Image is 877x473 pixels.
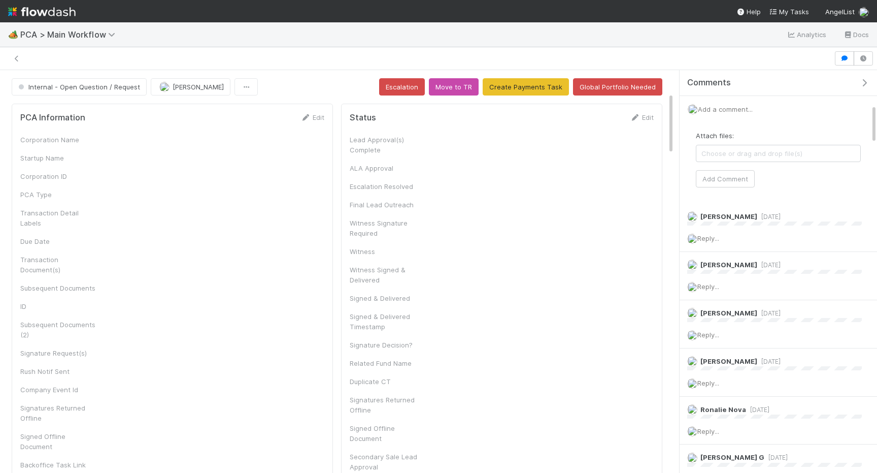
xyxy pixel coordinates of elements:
div: Signatures Returned Offline [20,403,96,423]
div: Lead Approval(s) Complete [350,135,426,155]
div: Subsequent Documents [20,283,96,293]
div: Escalation Resolved [350,181,426,192]
img: avatar_dd78c015-5c19-403d-b5d7-976f9c2ba6b3.png [687,308,697,318]
div: Signed Offline Document [20,431,96,452]
span: Internal - Open Question / Request [16,83,140,91]
img: avatar_15e6a745-65a2-4f19-9667-febcb12e2fc8.png [859,7,869,17]
span: [PERSON_NAME] [173,83,224,91]
h5: PCA Information [20,113,85,123]
div: Help [736,7,761,17]
span: [DATE] [764,454,788,461]
div: Witness Signature Required [350,218,426,238]
a: Edit [300,113,324,121]
a: Analytics [787,28,827,41]
span: [PERSON_NAME] G [700,453,764,461]
button: Escalation [379,78,425,96]
span: [DATE] [757,213,781,220]
div: Corporation ID [20,171,96,181]
div: Signed & Delivered Timestamp [350,311,426,332]
div: Transaction Detail Labels [20,208,96,228]
span: [PERSON_NAME] [700,309,757,317]
span: Reply... [697,379,719,387]
img: avatar_15e6a745-65a2-4f19-9667-febcb12e2fc8.png [687,379,697,389]
span: Reply... [697,282,719,291]
span: Reply... [697,331,719,339]
img: avatar_09723091-72f1-4609-a252-562f76d82c66.png [159,82,170,92]
img: avatar_15e6a745-65a2-4f19-9667-febcb12e2fc8.png [688,104,698,114]
img: avatar_ba0ef937-97b0-4cb1-a734-c46f876909ef.png [687,356,697,366]
a: Edit [630,113,654,121]
img: avatar_ba0ef937-97b0-4cb1-a734-c46f876909ef.png [687,211,697,222]
span: Choose or drag and drop file(s) [696,145,860,162]
span: [DATE] [757,261,781,269]
div: Rush Notif Sent [20,366,96,376]
span: [PERSON_NAME] [700,261,757,269]
div: Witness [350,246,426,257]
div: Signature Decision? [350,340,426,350]
div: Witness Signed & Delivered [350,265,426,285]
a: My Tasks [769,7,809,17]
span: PCA > Main Workflow [20,29,120,40]
div: Subsequent Documents (2) [20,320,96,340]
span: My Tasks [769,8,809,16]
span: Add a comment... [698,105,753,113]
img: avatar_15e6a745-65a2-4f19-9667-febcb12e2fc8.png [687,282,697,292]
div: ALA Approval [350,163,426,173]
img: avatar_15e6a745-65a2-4f19-9667-febcb12e2fc8.png [687,260,697,270]
span: Comments [687,78,731,88]
div: Signature Request(s) [20,348,96,358]
img: logo-inverted-e16ddd16eac7371096b0.svg [8,3,76,20]
div: Transaction Document(s) [20,255,96,275]
div: PCA Type [20,190,96,200]
div: Final Lead Outreach [350,200,426,210]
button: Move to TR [429,78,479,96]
img: avatar_0d9988fd-9a15-4cc7-ad96-88feab9e0fa9.png [687,404,697,415]
button: Add Comment [696,170,755,187]
span: [PERSON_NAME] [700,357,757,365]
span: 🏕️ [8,30,18,39]
div: Due Date [20,236,96,246]
div: Signatures Returned Offline [350,395,426,415]
span: [DATE] [757,358,781,365]
span: Reply... [697,427,719,435]
button: [PERSON_NAME] [151,78,230,96]
span: AngelList [825,8,855,16]
button: Global Portfolio Needed [573,78,662,96]
label: Attach files: [696,131,734,141]
button: Create Payments Task [483,78,569,96]
a: Docs [843,28,869,41]
h5: Status [350,113,376,123]
div: Signed & Delivered [350,293,426,303]
img: avatar_b4f748d8-b256-44d5-97f3-a1bca153c561.png [687,453,697,463]
div: Company Event Id [20,385,96,395]
div: ID [20,301,96,311]
img: avatar_15e6a745-65a2-4f19-9667-febcb12e2fc8.png [687,330,697,340]
div: Corporation Name [20,135,96,145]
span: Ronalie Nova [700,405,746,414]
div: Signed Offline Document [350,423,426,444]
div: Related Fund Name [350,358,426,368]
span: [DATE] [746,406,769,414]
div: Duplicate CT [350,376,426,387]
button: Internal - Open Question / Request [12,78,147,96]
span: [DATE] [757,309,781,317]
img: avatar_15e6a745-65a2-4f19-9667-febcb12e2fc8.png [687,426,697,436]
div: Secondary Sale Lead Approval [350,452,426,472]
span: Reply... [697,234,719,242]
span: [PERSON_NAME] [700,212,757,220]
div: Startup Name [20,153,96,163]
img: avatar_15e6a745-65a2-4f19-9667-febcb12e2fc8.png [687,234,697,244]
